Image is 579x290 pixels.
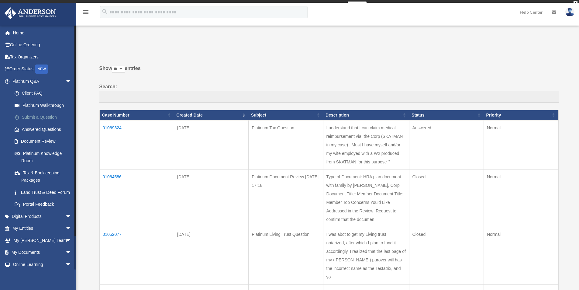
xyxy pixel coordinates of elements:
[9,147,81,167] a: Platinum Knowledge Room
[4,75,81,87] a: Platinum Q&Aarrow_drop_down
[484,120,558,169] td: Normal
[99,82,559,103] label: Search:
[4,51,81,63] a: Tax Organizers
[4,27,81,39] a: Home
[65,234,78,247] span: arrow_drop_down
[409,120,484,169] td: Answered
[99,227,174,284] td: 01052077
[99,169,174,227] td: 01064586
[174,110,248,120] th: Created Date: activate to sort column ascending
[102,8,108,15] i: search
[4,63,81,75] a: Order StatusNEW
[65,258,78,271] span: arrow_drop_down
[484,227,558,284] td: Normal
[249,227,323,284] td: Platinum Living Trust Question
[249,169,323,227] td: Platinum Document Review [DATE] 17:18
[65,222,78,235] span: arrow_drop_down
[65,75,78,88] span: arrow_drop_down
[565,8,574,16] img: User Pic
[9,135,81,148] a: Document Review
[323,120,409,169] td: I understand that I can claim medical reimbursement via. the Corp (SKATMAN in my case) . Must I h...
[9,167,81,186] a: Tax & Bookkeeping Packages
[174,120,248,169] td: [DATE]
[323,169,409,227] td: Type of Document: HRA plan document with family by [PERSON_NAME], Corp Document Title: Member Doc...
[212,2,345,9] div: Get a chance to win 6 months of Platinum for free just by filling out this
[82,11,89,16] a: menu
[82,9,89,16] i: menu
[99,120,174,169] td: 01069324
[4,222,81,235] a: My Entitiesarrow_drop_down
[35,65,48,74] div: NEW
[484,169,558,227] td: Normal
[99,64,559,79] label: Show entries
[9,198,81,211] a: Portal Feedback
[9,111,81,124] a: Submit a Question
[99,110,174,120] th: Case Number: activate to sort column ascending
[409,169,484,227] td: Closed
[484,110,558,120] th: Priority: activate to sort column ascending
[409,227,484,284] td: Closed
[9,186,81,198] a: Land Trust & Deed Forum
[4,246,81,259] a: My Documentsarrow_drop_down
[9,123,78,135] a: Answered Questions
[99,91,559,103] input: Search:
[4,258,81,271] a: Online Learningarrow_drop_down
[409,110,484,120] th: Status: activate to sort column ascending
[9,99,81,111] a: Platinum Walkthrough
[574,1,577,5] div: close
[65,210,78,223] span: arrow_drop_down
[112,66,125,73] select: Showentries
[249,110,323,120] th: Subject: activate to sort column ascending
[323,227,409,284] td: I was abot to get my Living trust notarized, after which I plan to fund it accordingly. I realize...
[4,210,81,222] a: Digital Productsarrow_drop_down
[9,87,81,100] a: Client FAQ
[65,246,78,259] span: arrow_drop_down
[323,110,409,120] th: Description: activate to sort column ascending
[174,227,248,284] td: [DATE]
[249,120,323,169] td: Platinum Tax Question
[4,39,81,51] a: Online Ordering
[3,7,58,19] img: Anderson Advisors Platinum Portal
[348,2,367,9] a: survey
[174,169,248,227] td: [DATE]
[4,234,81,246] a: My [PERSON_NAME] Teamarrow_drop_down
